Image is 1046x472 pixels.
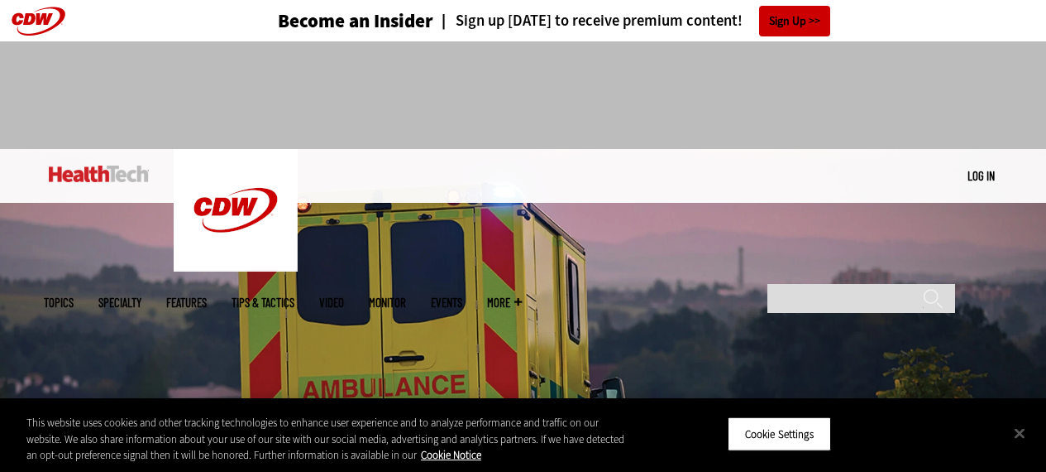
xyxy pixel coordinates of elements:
a: MonITor [369,296,406,309]
a: Tips & Tactics [232,296,294,309]
a: More information about your privacy [421,448,481,462]
a: Features [166,296,207,309]
a: Sign up [DATE] to receive premium content! [433,13,743,29]
a: Log in [967,168,995,183]
a: Become an Insider [216,12,433,31]
div: This website uses cookies and other tracking technologies to enhance user experience and to analy... [26,415,628,464]
a: Sign Up [759,6,830,36]
img: Home [174,149,298,272]
span: Specialty [98,296,141,309]
a: Events [431,296,462,309]
span: More [487,296,522,309]
img: Home [49,166,149,182]
button: Cookie Settings [728,417,831,451]
a: CDW [174,258,298,276]
h3: Become an Insider [278,12,433,31]
iframe: advertisement [222,58,824,132]
a: Video [319,296,344,309]
div: User menu [967,167,995,185]
button: Close [1001,415,1038,451]
span: Topics [44,296,74,309]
